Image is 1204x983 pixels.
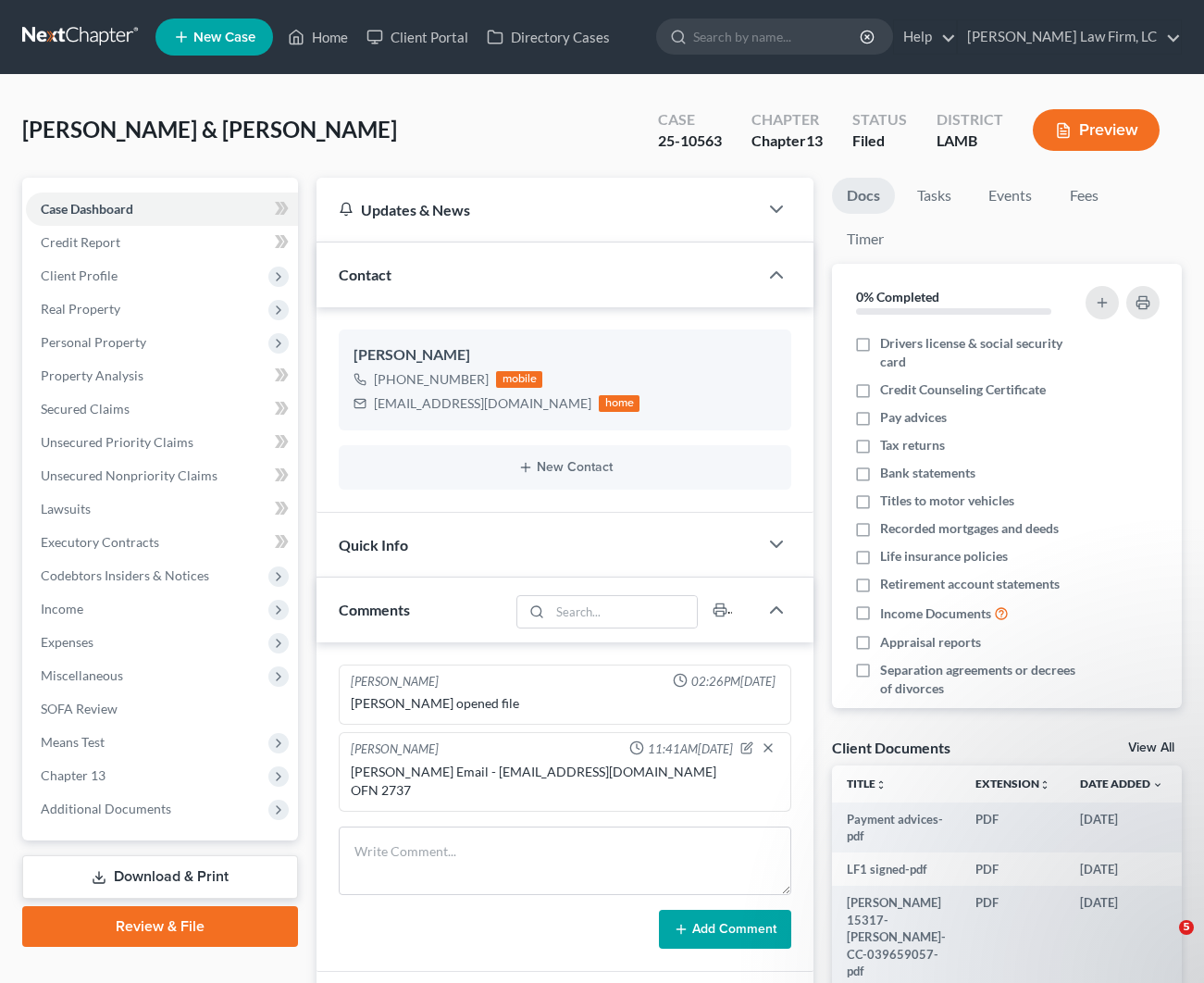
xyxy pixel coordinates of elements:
i: unfold_more [1039,779,1050,790]
span: New Case [193,31,255,44]
a: [PERSON_NAME] Law Firm, LC [958,20,1181,54]
a: Download & Print [22,855,298,899]
div: [PERSON_NAME] Email - [EMAIL_ADDRESS][DOMAIN_NAME] OFN 2737 [351,763,779,800]
div: home [599,395,639,412]
span: Quick Info [339,536,408,554]
span: 02:26PM[DATE] [691,673,776,691]
span: 11:41AM[DATE] [648,740,733,758]
span: Property Analysis [41,367,143,383]
div: Chapter [751,131,823,152]
a: Unsecured Priority Claims [26,426,298,459]
span: Pay advices [880,408,947,427]
a: Date Added expand_more [1080,777,1163,790]
span: Income [41,601,83,616]
a: Secured Claims [26,392,298,426]
div: Case [658,109,722,131]
div: LAMB [937,131,1003,152]
span: Contact [339,266,391,283]
a: Tasks [902,178,966,214]
a: Review & File [22,906,298,947]
a: Timer [832,221,899,257]
td: Payment advices-pdf [832,803,961,853]
button: Add Comment [659,910,791,949]
div: 25-10563 [658,131,722,152]
a: Case Dashboard [26,193,298,226]
div: Chapter [751,109,823,131]
div: Status [852,109,907,131]
button: New Contact [354,460,776,475]
span: Life insurance policies [880,547,1008,566]
span: Secured Claims [41,401,130,417]
a: Titleunfold_more [847,777,887,790]
span: Case Dashboard [41,201,133,217]
a: Fees [1054,178,1113,214]
a: Unsecured Nonpriority Claims [26,459,298,492]
span: Bank statements [880,464,975,482]
td: [DATE] [1065,803,1178,853]
div: [PHONE_NUMBER] [374,370,489,389]
a: Credit Report [26,226,298,259]
span: Lawsuits [41,501,91,516]
a: Help [894,20,956,54]
div: [PERSON_NAME] opened file [351,694,779,713]
strong: 0% Completed [856,289,939,305]
div: Filed [852,131,907,152]
div: [PERSON_NAME] [351,740,439,759]
td: PDF [961,803,1065,853]
span: Means Test [41,734,105,750]
span: Codebtors Insiders & Notices [41,567,209,583]
span: Expenses [41,634,93,650]
span: Drivers license & social security card [880,334,1078,371]
span: Unsecured Priority Claims [41,434,193,450]
span: SOFA Review [41,701,118,716]
div: mobile [496,371,542,388]
span: Credit Counseling Certificate [880,380,1046,399]
a: View All [1128,741,1174,754]
div: Updates & News [339,200,736,219]
span: Executory Contracts [41,534,159,550]
a: Extensionunfold_more [975,777,1050,790]
a: Home [279,20,357,54]
a: Property Analysis [26,359,298,392]
i: expand_more [1152,779,1163,790]
div: [PERSON_NAME] [351,673,439,691]
span: Appraisal reports [880,633,981,652]
span: Titles to motor vehicles [880,491,1014,510]
span: Retirement account statements [880,575,1060,593]
td: LF1 signed-pdf [832,852,961,886]
span: Personal Property [41,334,146,350]
span: 5 [1179,920,1194,935]
span: Unsecured Nonpriority Claims [41,467,217,483]
div: Client Documents [832,738,950,757]
i: unfold_more [875,779,887,790]
span: Client Profile [41,268,118,283]
input: Search by name... [693,19,863,54]
span: Credit Report [41,234,120,250]
span: Income Documents [880,604,991,623]
span: Additional Documents [41,801,171,816]
span: Comments [339,601,410,618]
span: Chapter 13 [41,767,106,783]
a: Docs [832,178,895,214]
div: [PERSON_NAME] [354,344,776,367]
div: District [937,109,1003,131]
a: Events [974,178,1047,214]
span: Separation agreements or decrees of divorces [880,661,1078,698]
a: SOFA Review [26,692,298,726]
span: Miscellaneous [41,667,123,683]
span: Real Property [41,301,120,317]
button: Preview [1033,109,1160,151]
span: 13 [806,131,823,149]
div: [EMAIL_ADDRESS][DOMAIN_NAME] [374,394,591,413]
span: Tax returns [880,436,945,454]
a: Directory Cases [478,20,619,54]
a: Client Portal [357,20,478,54]
span: Recorded mortgages and deeds [880,519,1059,538]
input: Search... [551,596,698,628]
a: Lawsuits [26,492,298,526]
span: [PERSON_NAME] & [PERSON_NAME] [22,116,397,143]
a: Executory Contracts [26,526,298,559]
iframe: Intercom live chat [1141,920,1185,964]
